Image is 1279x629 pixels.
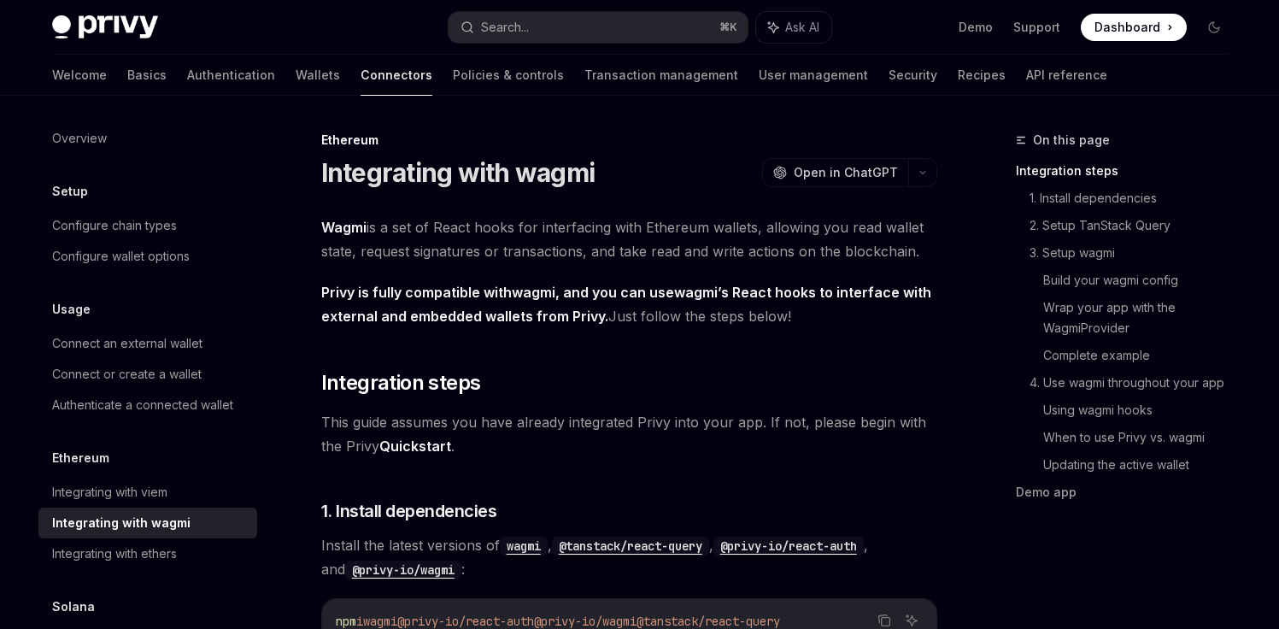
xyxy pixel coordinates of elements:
[52,448,109,468] h5: Ethereum
[449,12,748,43] button: Search...⌘K
[674,284,718,302] a: wagmi
[321,410,937,458] span: This guide assumes you have already integrated Privy into your app. If not, please begin with the...
[1043,451,1241,479] a: Updating the active wallet
[584,55,738,96] a: Transaction management
[637,614,780,629] span: @tanstack/react-query
[187,55,275,96] a: Authentication
[397,614,534,629] span: @privy-io/react-auth
[52,597,95,617] h5: Solana
[52,215,177,236] div: Configure chain types
[534,614,637,629] span: @privy-io/wagmi
[1081,14,1187,41] a: Dashboard
[127,55,167,96] a: Basics
[512,284,555,302] a: wagmi
[1043,342,1241,369] a: Complete example
[321,215,937,263] span: is a set of React hooks for interfacing with Ethereum wallets, allowing you read wallet state, re...
[1030,212,1241,239] a: 2. Setup TanStack Query
[52,544,177,564] div: Integrating with ethers
[38,390,257,420] a: Authenticate a connected wallet
[38,508,257,538] a: Integrating with wagmi
[345,561,461,579] code: @privy-io/wagmi
[52,513,191,533] div: Integrating with wagmi
[336,614,356,629] span: npm
[552,537,709,556] code: @tanstack/react-query
[38,210,257,241] a: Configure chain types
[52,364,202,385] div: Connect or create a wallet
[500,537,548,554] a: wagmi
[38,538,257,569] a: Integrating with ethers
[1200,14,1228,41] button: Toggle dark mode
[1030,369,1241,397] a: 4. Use wagmi throughout your app
[759,55,868,96] a: User management
[959,19,993,36] a: Demo
[785,19,819,36] span: Ask AI
[52,55,107,96] a: Welcome
[889,55,937,96] a: Security
[52,395,233,415] div: Authenticate a connected wallet
[481,17,529,38] div: Search...
[321,157,595,188] h1: Integrating with wagmi
[52,15,158,39] img: dark logo
[1030,239,1241,267] a: 3. Setup wagmi
[756,12,831,43] button: Ask AI
[38,359,257,390] a: Connect or create a wallet
[1094,19,1160,36] span: Dashboard
[1030,185,1241,212] a: 1. Install dependencies
[52,128,107,149] div: Overview
[321,369,481,397] span: Integration steps
[713,537,864,556] code: @privy-io/react-auth
[1016,157,1241,185] a: Integration steps
[52,246,190,267] div: Configure wallet options
[52,482,167,503] div: Integrating with viem
[361,55,432,96] a: Connectors
[38,328,257,359] a: Connect an external wallet
[321,219,367,237] a: Wagmi
[345,561,461,578] a: @privy-io/wagmi
[453,55,564,96] a: Policies & controls
[363,614,397,629] span: wagmi
[52,299,91,320] h5: Usage
[38,477,257,508] a: Integrating with viem
[500,537,548,556] code: wagmi
[52,181,88,202] h5: Setup
[38,241,257,272] a: Configure wallet options
[1016,479,1241,506] a: Demo app
[379,438,451,456] a: Quickstart
[321,280,937,328] span: Just follow the steps below!
[296,55,340,96] a: Wallets
[52,333,202,354] div: Connect an external wallet
[1043,267,1241,294] a: Build your wagmi config
[1043,397,1241,424] a: Using wagmi hooks
[552,537,709,554] a: @tanstack/react-query
[794,164,898,181] span: Open in ChatGPT
[321,533,937,581] span: Install the latest versions of , , , and :
[1043,424,1241,451] a: When to use Privy vs. wagmi
[38,123,257,154] a: Overview
[356,614,363,629] span: i
[321,499,497,523] span: 1. Install dependencies
[762,158,908,187] button: Open in ChatGPT
[1043,294,1241,342] a: Wrap your app with the WagmiProvider
[713,537,864,554] a: @privy-io/react-auth
[719,21,737,34] span: ⌘ K
[1033,130,1110,150] span: On this page
[1026,55,1107,96] a: API reference
[321,284,931,325] strong: Privy is fully compatible with , and you can use ’s React hooks to interface with external and em...
[958,55,1006,96] a: Recipes
[321,132,937,149] div: Ethereum
[1013,19,1060,36] a: Support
